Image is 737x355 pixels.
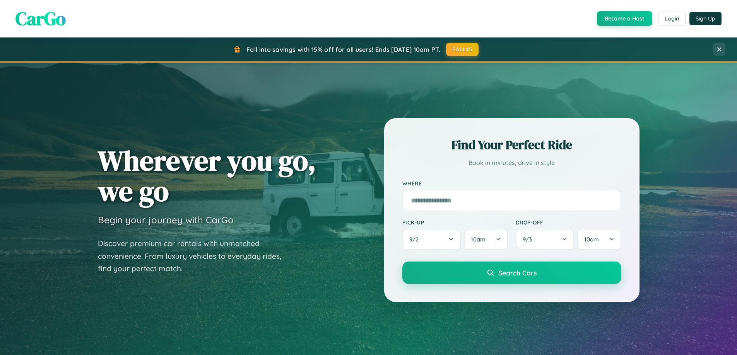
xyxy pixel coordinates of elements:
[689,12,722,25] button: Sign Up
[516,229,575,250] button: 9/3
[98,237,291,275] p: Discover premium car rentals with unmatched convenience. From luxury vehicles to everyday rides, ...
[584,236,599,243] span: 10am
[402,157,621,168] p: Book in minutes, drive in style
[471,236,486,243] span: 10am
[402,229,461,250] button: 9/2
[658,12,686,25] button: Login
[402,180,621,187] label: Where
[402,136,621,153] h2: Find Your Perfect Ride
[577,229,621,250] button: 10am
[446,43,479,56] button: FALL15
[402,262,621,284] button: Search Cars
[523,236,536,243] span: 9 / 3
[246,46,440,53] span: Fall into savings with 15% off for all users! Ends [DATE] 10am PT.
[498,268,537,277] span: Search Cars
[516,219,621,226] label: Drop-off
[597,11,652,26] button: Become a Host
[464,229,508,250] button: 10am
[98,145,316,206] h1: Wherever you go, we go
[409,236,422,243] span: 9 / 2
[15,6,66,31] span: CarGo
[98,214,234,226] h3: Begin your journey with CarGo
[402,219,508,226] label: Pick-up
